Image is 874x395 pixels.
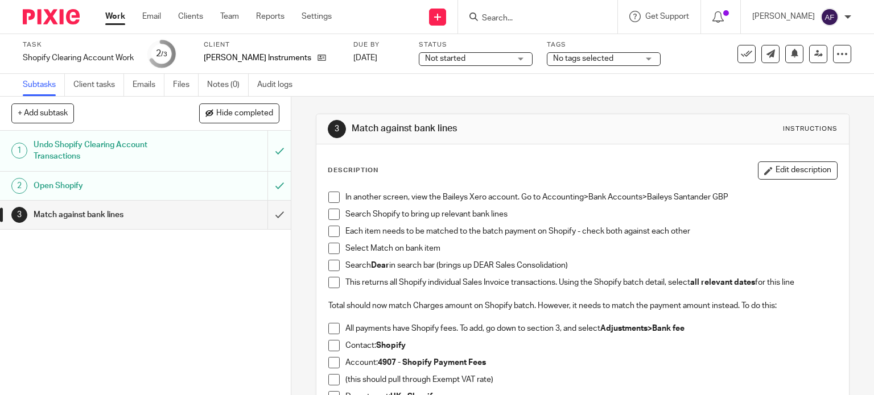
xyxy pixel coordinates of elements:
span: Get Support [645,13,689,20]
p: [PERSON_NAME] Instruments Ltd [204,52,312,64]
strong: Dear [371,261,389,269]
h1: Undo Shopify Clearing Account Transactions [34,136,182,165]
label: Status [419,40,533,49]
p: [PERSON_NAME] [752,11,815,22]
label: Client [204,40,339,49]
p: In another screen, view the Baileys Xero account. Go to Accounting>Bank Accounts>Baileys Santande... [345,192,838,203]
p: All payments have Shopify fees. To add, go down to section 3, and select [345,323,838,334]
button: + Add subtask [11,103,74,123]
label: Task [23,40,134,49]
input: Search [481,14,583,24]
a: Client tasks [73,74,124,96]
p: Select Match on bank item [345,243,838,254]
button: Hide completed [199,103,279,123]
span: No tags selected [553,55,613,63]
p: Contact: [345,340,838,351]
p: Description [328,166,378,175]
div: Shopify Clearing Account Work [23,52,134,64]
a: Notes (0) [207,74,249,96]
p: (this should pull through Exempt VAT rate) [345,374,838,385]
p: Search in search bar (brings up DEAR Sales Consolidation) [345,260,838,271]
h1: Match against bank lines [34,206,182,223]
a: Email [142,11,161,22]
div: Instructions [783,124,838,134]
a: Settings [302,11,332,22]
div: 1 [11,143,27,159]
p: This returns all Shopify individual Sales Invoice transactions. Using the Shopify batch detail, s... [345,277,838,288]
a: Reports [256,11,285,22]
div: 3 [328,120,346,138]
h1: Match against bank lines [352,123,607,135]
label: Tags [547,40,661,49]
a: Files [173,74,199,96]
strong: Adjustments>Bank fee [600,325,685,332]
small: /3 [161,51,167,57]
a: Team [220,11,239,22]
a: Subtasks [23,74,65,96]
img: Pixie [23,9,80,24]
p: Total should now match Charges amount on Shopify batch. However, it needs to match the payment am... [328,300,838,311]
span: Hide completed [216,109,273,118]
label: Due by [353,40,405,49]
strong: 4907 - Shopify Payment Fees [378,359,486,367]
strong: Shopify [376,342,406,350]
a: Emails [133,74,164,96]
p: Account: [345,357,838,368]
div: 2 [11,178,27,194]
h1: Open Shopify [34,177,182,194]
div: 2 [156,47,167,60]
span: Not started [425,55,465,63]
button: Edit description [758,161,838,180]
strong: all relevant dates [690,278,755,286]
div: 3 [11,207,27,223]
a: Clients [178,11,203,22]
img: svg%3E [821,8,839,26]
p: Search Shopify to bring up relevant bank lines [345,209,838,220]
a: Audit logs [257,74,301,96]
a: Work [105,11,125,22]
span: [DATE] [353,54,377,62]
p: Each item needs to be matched to the batch payment on Shopify - check both against each other [345,226,838,237]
